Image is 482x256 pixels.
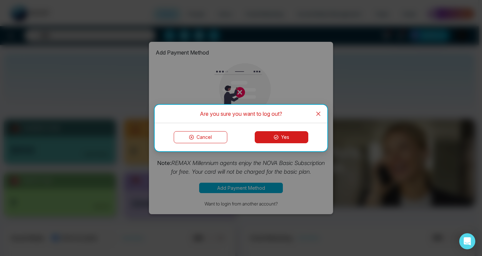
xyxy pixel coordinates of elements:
[316,111,321,116] span: close
[163,110,319,117] div: Are you sure you want to log out?
[174,131,227,143] button: Cancel
[459,233,475,249] div: Open Intercom Messenger
[309,105,327,123] button: Close
[255,131,308,143] button: Yes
